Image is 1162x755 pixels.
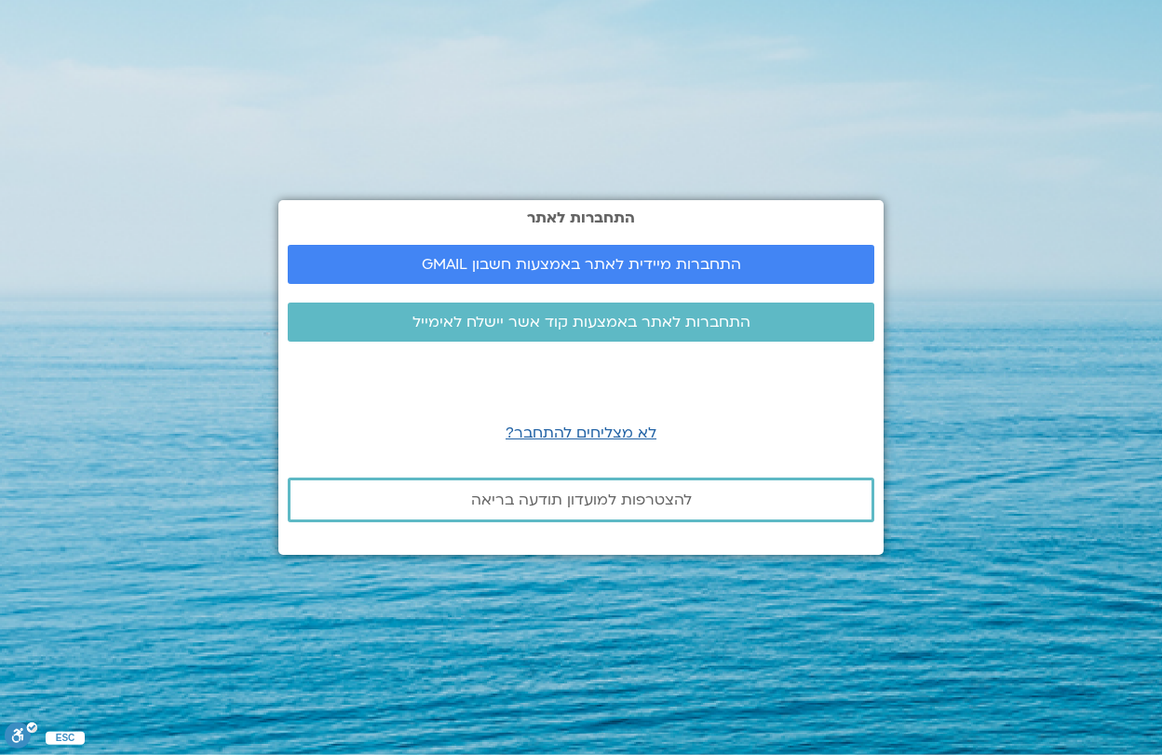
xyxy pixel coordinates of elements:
a: התחברות לאתר באמצעות קוד אשר יישלח לאימייל [288,303,874,342]
span: התחברות לאתר באמצעות קוד אשר יישלח לאימייל [412,314,750,330]
a: לא מצליחים להתחבר? [506,423,656,443]
a: התחברות מיידית לאתר באמצעות חשבון GMAIL [288,245,874,284]
span: התחברות מיידית לאתר באמצעות חשבון GMAIL [422,256,741,273]
a: להצטרפות למועדון תודעה בריאה [288,478,874,522]
h2: התחברות לאתר [288,209,874,226]
span: להצטרפות למועדון תודעה בריאה [471,492,692,508]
